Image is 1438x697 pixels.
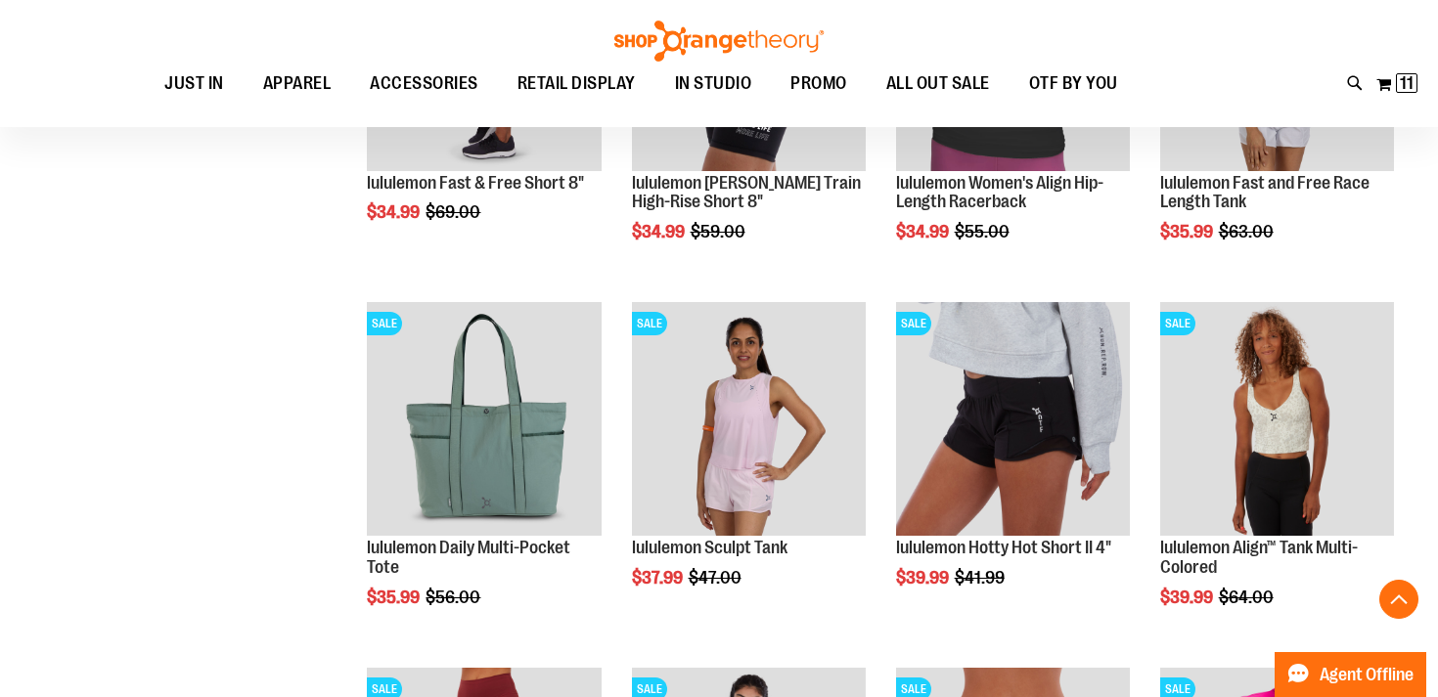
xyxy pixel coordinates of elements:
[517,62,636,106] span: RETAIL DISPLAY
[675,62,752,106] span: IN STUDIO
[367,302,601,539] a: lululemon Daily Multi-Pocket ToteSALE
[896,302,1130,536] img: Product image for lululemon Hotty Hot Short II 4"
[886,292,1140,637] div: product
[367,312,402,335] span: SALE
[367,173,584,193] a: lululemon Fast & Free Short 8"
[367,538,570,577] a: lululemon Daily Multi-Pocket Tote
[632,222,688,241] span: $34.99
[1320,666,1414,684] span: Agent Offline
[1219,588,1277,607] span: $64.00
[955,568,1008,588] span: $41.99
[896,173,1103,212] a: lululemon Women's Align Hip-Length Racerback
[691,222,748,241] span: $59.00
[1160,588,1216,607] span: $39.99
[367,302,601,536] img: lululemon Daily Multi-Pocket Tote
[1029,62,1118,106] span: OTF BY YOU
[955,222,1012,241] span: $55.00
[632,173,861,212] a: lululemon [PERSON_NAME] Train High-Rise Short 8"
[632,568,686,588] span: $37.99
[370,62,478,106] span: ACCESSORIES
[164,62,224,106] span: JUST IN
[1160,302,1394,539] a: Product image for lululemon Align™ Tank Multi-ColoredSALE
[263,62,332,106] span: APPAREL
[1160,173,1370,212] a: lululemon Fast and Free Race Length Tank
[1150,292,1404,657] div: product
[886,62,990,106] span: ALL OUT SALE
[1160,538,1358,577] a: lululemon Align™ Tank Multi-Colored
[367,588,423,607] span: $35.99
[357,292,610,657] div: product
[1219,222,1277,241] span: $63.00
[632,312,667,335] span: SALE
[1379,580,1418,619] button: Back To Top
[367,202,423,222] span: $34.99
[1275,652,1426,697] button: Agent Offline
[1400,73,1414,93] span: 11
[896,302,1130,539] a: Product image for lululemon Hotty Hot Short II 4"SALE
[896,538,1111,557] a: lululemon Hotty Hot Short II 4"
[632,302,866,539] a: Main Image of 1538347SALE
[689,568,744,588] span: $47.00
[1160,222,1216,241] span: $35.99
[611,21,827,62] img: Shop Orangetheory
[896,568,952,588] span: $39.99
[790,62,847,106] span: PROMO
[632,302,866,536] img: Main Image of 1538347
[896,222,952,241] span: $34.99
[632,538,787,557] a: lululemon Sculpt Tank
[426,202,483,222] span: $69.00
[622,292,876,637] div: product
[1160,312,1195,335] span: SALE
[426,588,483,607] span: $56.00
[896,312,931,335] span: SALE
[1160,302,1394,536] img: Product image for lululemon Align™ Tank Multi-Colored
